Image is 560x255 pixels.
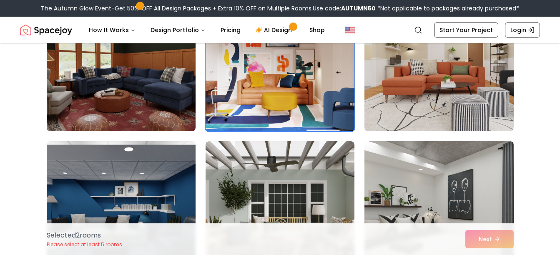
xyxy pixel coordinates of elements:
img: Spacejoy Logo [20,22,72,38]
a: AI Design [249,22,301,38]
span: Use code: [313,4,376,12]
div: The Autumn Glow Event-Get 50% OFF All Design Packages + Extra 10% OFF on Multiple Rooms. [41,4,519,12]
a: Login [505,22,540,37]
nav: Global [20,17,540,43]
p: Selected 2 room s [47,230,122,240]
button: Design Portfolio [144,22,212,38]
a: Shop [303,22,331,38]
b: AUTUMN50 [341,4,376,12]
img: United States [345,25,355,35]
a: Spacejoy [20,22,72,38]
a: Pricing [214,22,247,38]
a: Start Your Project [434,22,498,37]
p: Please select at least 5 rooms [47,241,122,248]
button: How It Works [82,22,142,38]
nav: Main [82,22,331,38]
span: *Not applicable to packages already purchased* [376,4,519,12]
